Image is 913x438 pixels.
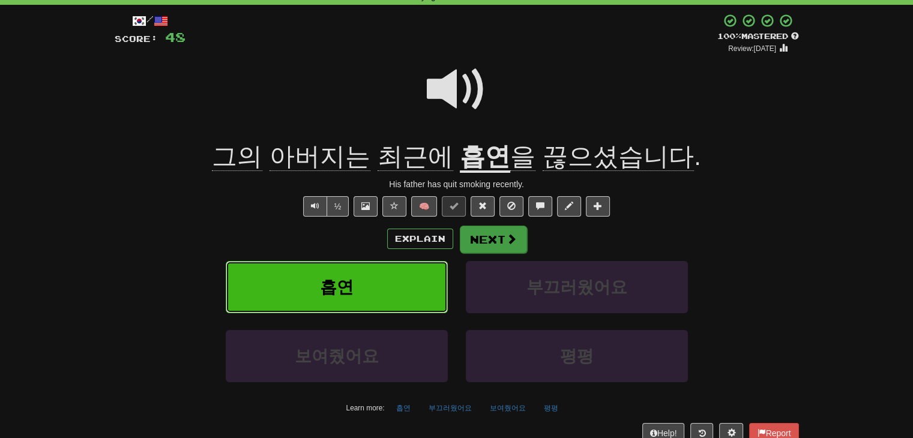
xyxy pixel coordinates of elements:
div: / [115,13,185,28]
span: Score: [115,34,158,44]
button: Reset to 0% Mastered (alt+r) [471,196,495,217]
button: 평평 [537,399,565,417]
span: 최근에 [378,142,453,171]
button: Show image (alt+x) [354,196,378,217]
button: Next [460,226,527,253]
button: 🧠 [411,196,437,217]
span: 을 [510,142,535,171]
div: Mastered [717,31,799,42]
span: 아버지는 [270,142,370,171]
div: Text-to-speech controls [301,196,349,217]
button: 부끄러웠어요 [466,261,688,313]
button: Ignore sentence (alt+i) [499,196,523,217]
span: 그의 [212,142,262,171]
button: 흡연 [226,261,448,313]
span: 끊으셨습니다 [543,142,694,171]
button: Discuss sentence (alt+u) [528,196,552,217]
u: 흡연 [460,142,510,173]
button: Add to collection (alt+a) [586,196,610,217]
button: Explain [387,229,453,249]
button: 보여줬어요 [483,399,532,417]
button: Play sentence audio (ctl+space) [303,196,327,217]
button: ½ [327,196,349,217]
span: . [510,142,701,171]
span: 부끄러웠어요 [526,278,627,296]
span: 48 [165,29,185,44]
span: 평평 [560,347,594,365]
small: Review: [DATE] [728,44,776,53]
div: His father has quit smoking recently. [115,178,799,190]
button: Favorite sentence (alt+f) [382,196,406,217]
button: Edit sentence (alt+d) [557,196,581,217]
span: 흡연 [320,278,354,296]
button: 평평 [466,330,688,382]
span: 100 % [717,31,741,41]
button: 부끄러웠어요 [422,399,478,417]
button: 흡연 [390,399,417,417]
span: 보여줬어요 [295,347,379,365]
button: 보여줬어요 [226,330,448,382]
small: Learn more: [346,404,384,412]
button: Set this sentence to 100% Mastered (alt+m) [442,196,466,217]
